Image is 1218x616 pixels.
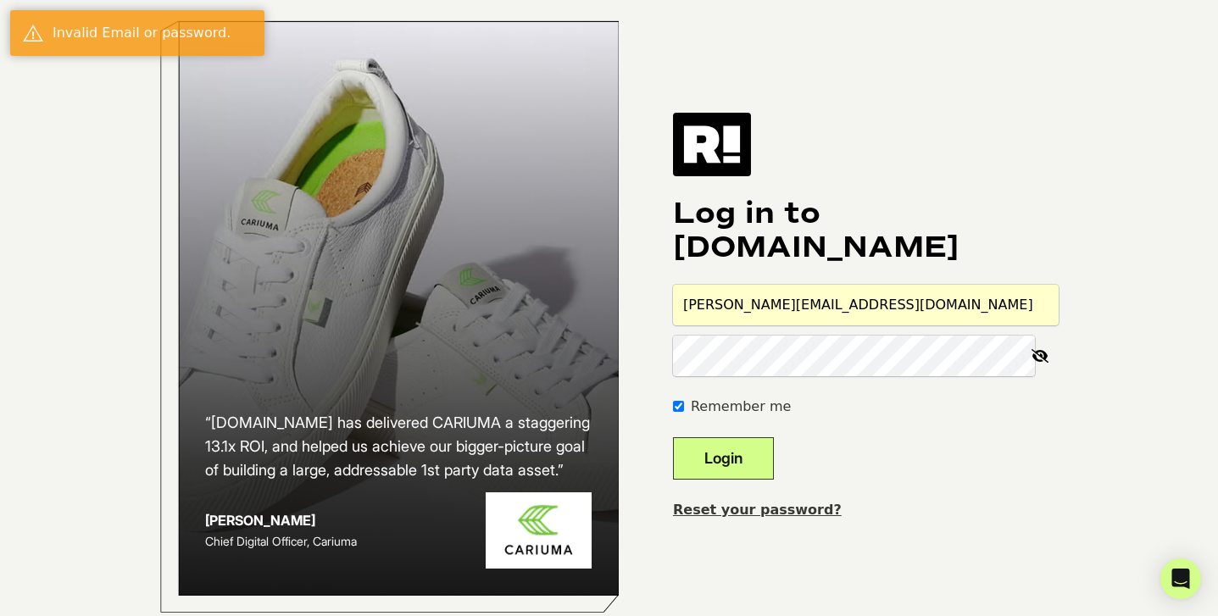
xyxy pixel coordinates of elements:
[673,502,842,518] a: Reset your password?
[673,437,774,480] button: Login
[486,492,592,569] img: Cariuma
[1160,558,1201,599] div: Open Intercom Messenger
[53,23,252,43] div: Invalid Email or password.
[205,512,315,529] strong: [PERSON_NAME]
[205,534,357,548] span: Chief Digital Officer, Cariuma
[673,285,1059,325] input: Email
[691,397,791,417] label: Remember me
[205,411,592,482] h2: “[DOMAIN_NAME] has delivered CARIUMA a staggering 13.1x ROI, and helped us achieve our bigger-pic...
[673,113,751,175] img: Retention.com
[673,197,1059,264] h1: Log in to [DOMAIN_NAME]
